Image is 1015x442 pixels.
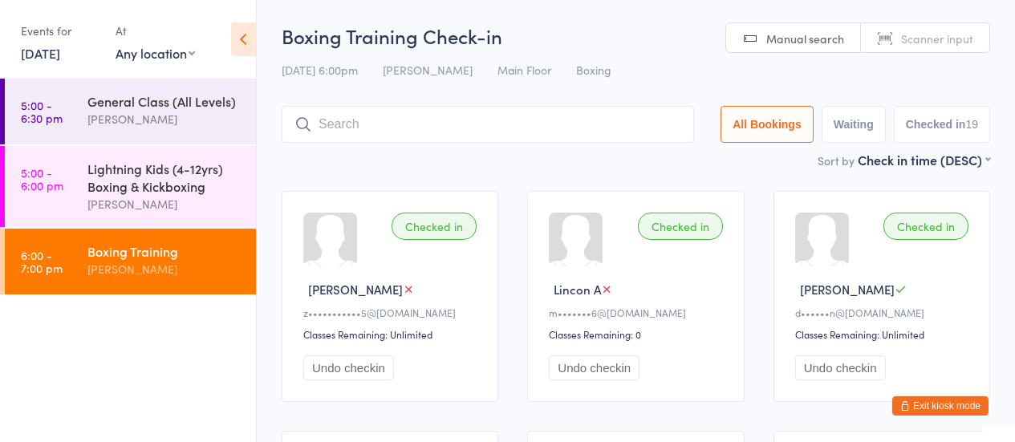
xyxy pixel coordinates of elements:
[87,242,242,260] div: Boxing Training
[21,249,63,274] time: 6:00 - 7:00 pm
[5,146,256,227] a: 5:00 -6:00 pmLightning Kids (4-12yrs) Boxing & Kickboxing[PERSON_NAME]
[576,62,611,78] span: Boxing
[822,106,886,143] button: Waiting
[5,229,256,294] a: 6:00 -7:00 pmBoxing Training[PERSON_NAME]
[116,18,195,44] div: At
[282,106,694,143] input: Search
[21,99,63,124] time: 5:00 - 6:30 pm
[795,327,973,341] div: Classes Remaining: Unlimited
[795,355,886,380] button: Undo checkin
[549,327,727,341] div: Classes Remaining: 0
[766,30,844,47] span: Manual search
[894,106,990,143] button: Checked in19
[800,281,895,298] span: [PERSON_NAME]
[282,22,990,49] h2: Boxing Training Check-in
[87,260,242,278] div: [PERSON_NAME]
[303,355,394,380] button: Undo checkin
[818,152,855,168] label: Sort by
[87,160,242,195] div: Lightning Kids (4-12yrs) Boxing & Kickboxing
[303,306,481,319] div: z•••••••••••5@[DOMAIN_NAME]
[901,30,973,47] span: Scanner input
[554,281,601,298] span: Lincon A
[549,306,727,319] div: m•••••••6@[DOMAIN_NAME]
[965,118,978,131] div: 19
[21,18,99,44] div: Events for
[308,281,403,298] span: [PERSON_NAME]
[21,166,63,192] time: 5:00 - 6:00 pm
[383,62,473,78] span: [PERSON_NAME]
[282,62,358,78] span: [DATE] 6:00pm
[87,195,242,213] div: [PERSON_NAME]
[858,151,990,168] div: Check in time (DESC)
[21,44,60,62] a: [DATE]
[795,306,973,319] div: d••••••n@[DOMAIN_NAME]
[549,355,639,380] button: Undo checkin
[87,92,242,110] div: General Class (All Levels)
[87,110,242,128] div: [PERSON_NAME]
[5,79,256,144] a: 5:00 -6:30 pmGeneral Class (All Levels)[PERSON_NAME]
[392,213,477,240] div: Checked in
[497,62,551,78] span: Main Floor
[883,213,968,240] div: Checked in
[116,44,195,62] div: Any location
[721,106,814,143] button: All Bookings
[892,396,989,416] button: Exit kiosk mode
[303,327,481,341] div: Classes Remaining: Unlimited
[638,213,723,240] div: Checked in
